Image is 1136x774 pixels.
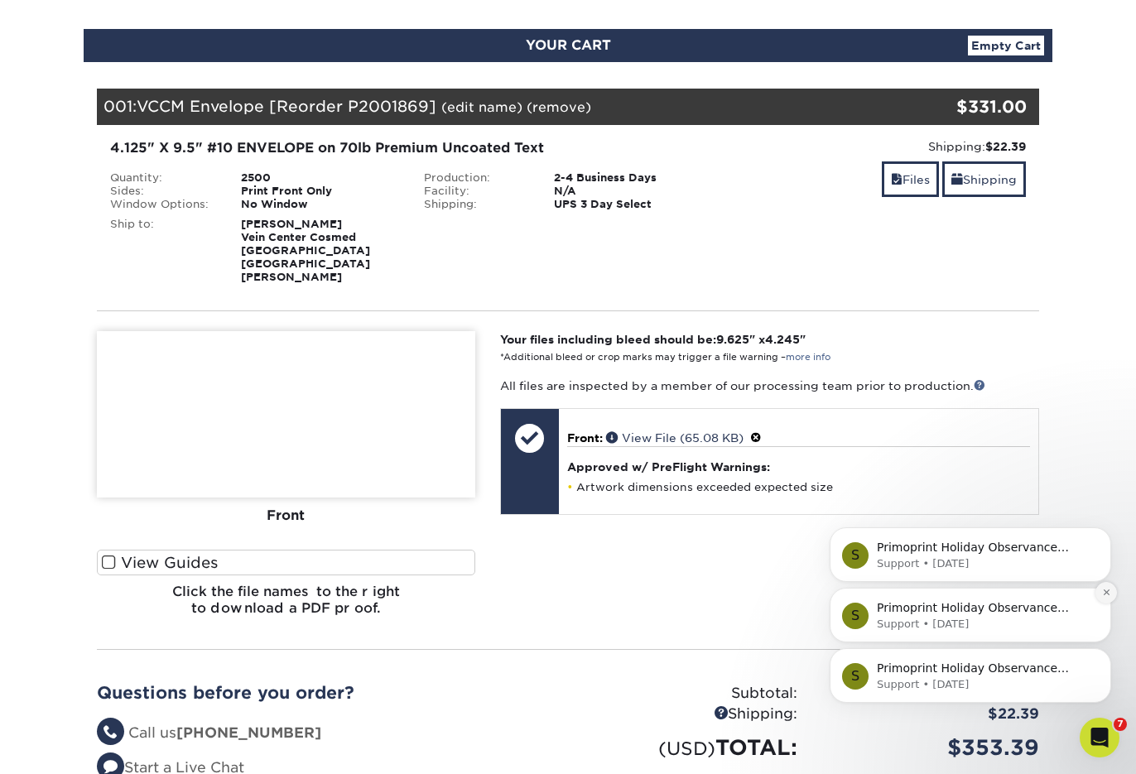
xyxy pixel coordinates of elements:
a: more info [786,352,830,363]
div: No Window [229,198,412,211]
strong: $22.39 [985,140,1026,153]
span: shipping [951,173,963,186]
div: Production: [412,171,542,185]
div: 2500 [229,171,412,185]
li: Artwork dimensions exceeded expected size [567,480,1030,494]
span: 7 [1114,718,1127,731]
div: N/A [542,185,724,198]
a: (remove) [527,99,591,115]
span: files [891,173,903,186]
div: UPS 3 Day Select [542,198,724,211]
iframe: Intercom notifications message [805,421,1136,729]
div: Front [97,497,475,533]
div: Subtotal: [568,683,810,704]
div: 4.125" X 9.5" #10 ENVELOPE on 70lb Premium Uncoated Text [110,138,712,158]
span: 9.625 [716,333,749,346]
div: 2-4 Business Days [542,171,724,185]
a: (edit name) [441,99,522,115]
div: Quantity: [98,171,229,185]
div: Shipping: [568,704,810,725]
div: Print Front Only [229,185,412,198]
span: YOUR CART [526,37,611,53]
a: View File (65.08 KB) [606,431,744,445]
a: Shipping [942,161,1026,197]
div: Ship to: [98,218,229,284]
div: Sides: [98,185,229,198]
span: 4.245 [765,333,800,346]
div: Shipping: [737,138,1026,155]
div: Shipping: [412,198,542,211]
div: 001: [97,89,882,125]
div: TOTAL: [568,732,810,763]
li: Call us [97,723,556,744]
iframe: Google Customer Reviews [4,724,141,768]
a: Empty Cart [968,36,1044,55]
div: $331.00 [882,94,1027,119]
h6: Click the file names to the right to download a PDF proof. [97,584,475,628]
div: $353.39 [810,732,1052,763]
div: Window Options: [98,198,229,211]
p: All files are inspected by a member of our processing team prior to production. [500,377,1039,394]
a: Files [882,161,939,197]
strong: [PERSON_NAME] Vein Center Cosmed [GEOGRAPHIC_DATA] [GEOGRAPHIC_DATA][PERSON_NAME] [241,218,370,283]
strong: Your files including bleed should be: " x " [500,333,806,346]
div: Facility: [412,185,542,198]
iframe: Intercom live chat [1080,718,1119,757]
small: (USD) [658,738,715,759]
h2: Questions before you order? [97,683,556,703]
strong: [PHONE_NUMBER] [176,724,321,741]
span: VCCM Envelope [Reorder P2001869] [137,97,436,115]
span: Front: [567,431,603,445]
label: View Guides [97,550,475,575]
small: *Additional bleed or crop marks may trigger a file warning – [500,352,830,363]
h4: Approved w/ PreFlight Warnings: [567,460,1030,474]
